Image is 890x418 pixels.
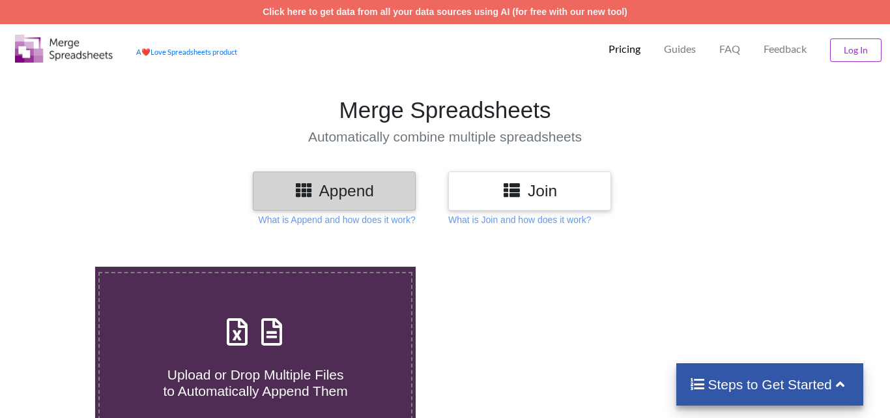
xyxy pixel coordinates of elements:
span: Feedback [764,44,807,54]
h4: Steps to Get Started [689,376,850,393]
h3: Join [458,181,601,200]
button: Log In [830,38,882,62]
img: Logo.png [15,35,113,63]
span: Upload or Drop Multiple Files to Automatically Append Them [164,367,348,398]
p: Pricing [609,42,640,56]
p: FAQ [719,42,740,56]
span: heart [141,48,151,56]
a: AheartLove Spreadsheets product [136,48,237,56]
h3: Append [263,181,406,200]
p: What is Join and how does it work? [448,213,591,226]
p: Guides [664,42,696,56]
a: Click here to get data from all your data sources using AI (for free with our new tool) [263,7,627,17]
p: What is Append and how does it work? [259,213,416,226]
